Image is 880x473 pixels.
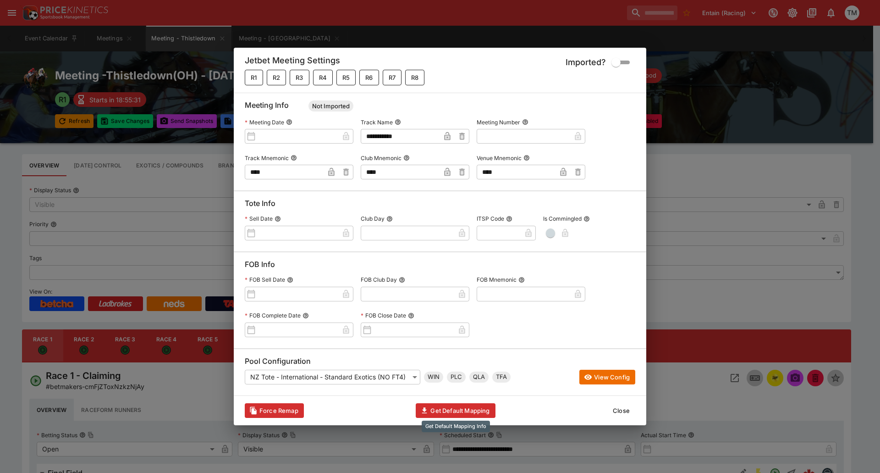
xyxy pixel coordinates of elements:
[361,312,406,319] p: FOB Close Date
[386,216,393,222] button: Club Day
[308,100,353,111] div: Meeting Status
[399,277,405,283] button: FOB Club Day
[395,119,401,125] button: Track Name
[245,403,304,418] button: Clears data required to update with latest templates
[245,356,635,370] h6: Pool Configuration
[447,372,466,383] div: Place
[506,216,512,222] button: ITSP Code
[607,403,635,418] button: Close
[308,102,353,111] span: Not Imported
[291,155,297,161] button: Track Mnemonic
[523,155,530,161] button: Venue Mnemonic
[424,372,443,383] div: Win
[245,215,273,223] p: Sell Date
[405,70,424,85] button: Not Mapped and Not Imported
[361,276,397,284] p: FOB Club Day
[408,312,414,319] button: FOB Close Date
[245,312,301,319] p: FOB Complete Date
[245,260,635,273] h6: FOB Info
[522,119,528,125] button: Meeting Number
[287,277,293,283] button: FOB Sell Date
[543,215,582,223] p: Is Commingled
[518,277,525,283] button: FOB Mnemonic
[245,154,289,162] p: Track Mnemonic
[245,70,263,85] button: Not Mapped and Not Imported
[566,57,606,67] h5: Imported?
[286,119,292,125] button: Meeting Date
[245,370,420,384] div: NZ Tote - International - Standard Exotics (NO FT4)
[447,373,466,382] span: PLC
[361,215,385,223] p: Club Day
[336,70,356,85] button: Not Mapped and Not Imported
[424,373,443,382] span: WIN
[579,370,635,384] button: View Config
[361,154,401,162] p: Club Mnemonic
[245,55,340,70] h5: Jetbet Meeting Settings
[245,276,285,284] p: FOB Sell Date
[245,199,635,212] h6: Tote Info
[477,215,504,223] p: ITSP Code
[302,312,309,319] button: FOB Complete Date
[583,216,590,222] button: Is Commingled
[383,70,401,85] button: Not Mapped and Not Imported
[245,118,284,126] p: Meeting Date
[245,100,635,115] h6: Meeting Info
[477,118,520,126] p: Meeting Number
[492,372,511,383] div: Trifecta
[416,403,495,418] button: Get Default Mapping Info
[469,372,489,383] div: Quinella
[469,373,489,382] span: QLA
[275,216,281,222] button: Sell Date
[403,155,410,161] button: Club Mnemonic
[492,373,511,382] span: TFA
[422,421,490,432] div: Get Default Mapping Info
[313,70,333,85] button: Not Mapped and Not Imported
[290,70,309,85] button: Not Mapped and Not Imported
[477,154,522,162] p: Venue Mnemonic
[477,276,517,284] p: FOB Mnemonic
[361,118,393,126] p: Track Name
[359,70,379,85] button: Not Mapped and Not Imported
[267,70,286,85] button: Not Mapped and Not Imported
